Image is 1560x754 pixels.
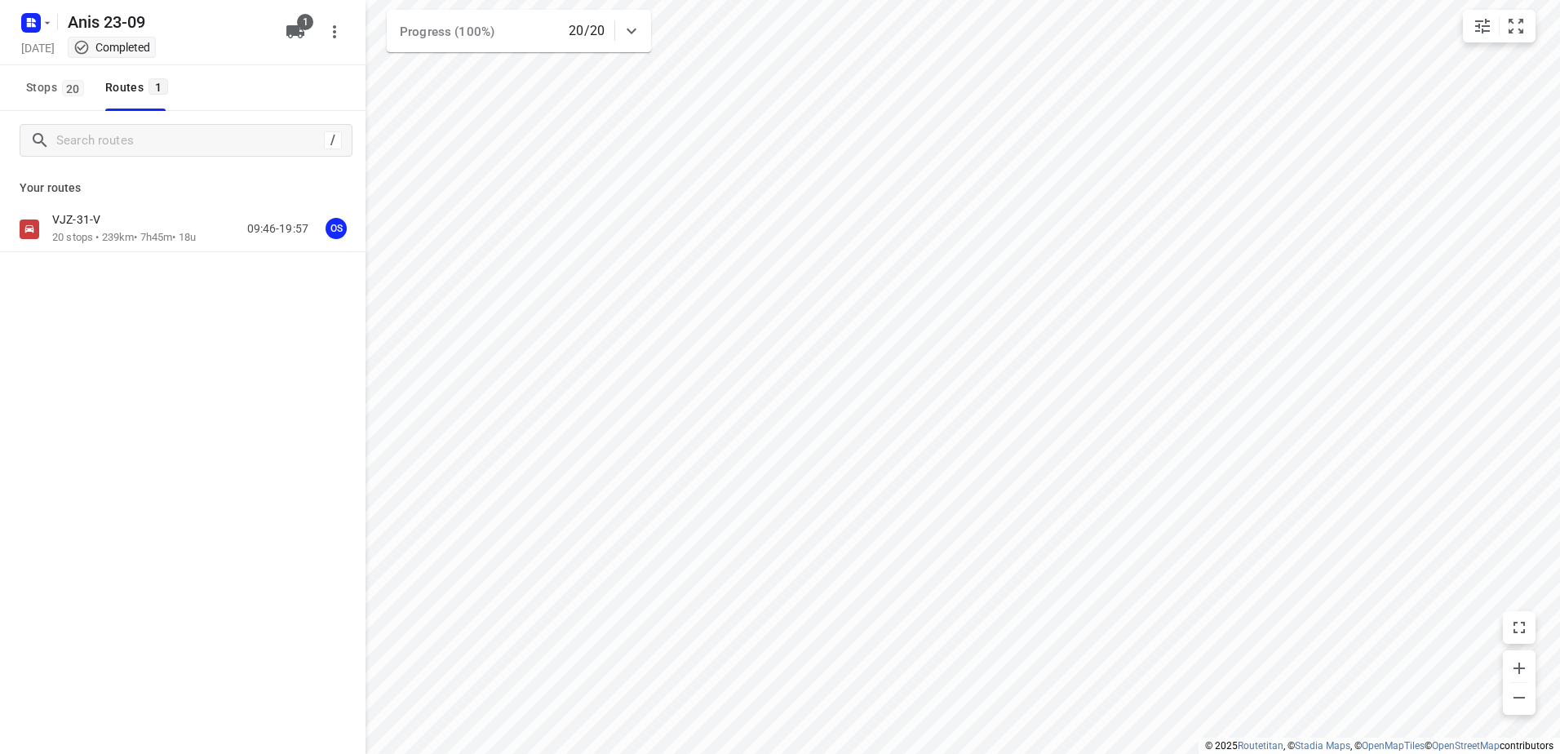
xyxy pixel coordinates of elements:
[1205,740,1553,752] li: © 2025 , © , © © contributors
[247,220,308,237] p: 09:46-19:57
[52,230,196,246] p: 20 stops • 239km • 7h45m • 18u
[1432,740,1500,752] a: OpenStreetMap
[318,16,351,48] button: More
[1463,10,1536,42] div: small contained button group
[400,24,494,39] span: Progress (100%)
[569,21,605,41] p: 20/20
[62,80,84,96] span: 20
[1295,740,1350,752] a: Stadia Maps
[324,131,342,149] div: /
[26,78,89,98] span: Stops
[1238,740,1283,752] a: Routetitan
[1362,740,1425,752] a: OpenMapTiles
[387,10,651,52] div: Progress (100%)20/20
[279,16,312,48] button: 1
[105,78,173,98] div: Routes
[56,128,324,153] input: Search routes
[52,212,110,227] p: VJZ-31-V
[1500,10,1532,42] button: Fit zoom
[1466,10,1499,42] button: Map settings
[73,39,150,55] div: This project completed. You cannot make any changes to it.
[148,78,168,95] span: 1
[20,180,346,197] p: Your routes
[297,14,313,30] span: 1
